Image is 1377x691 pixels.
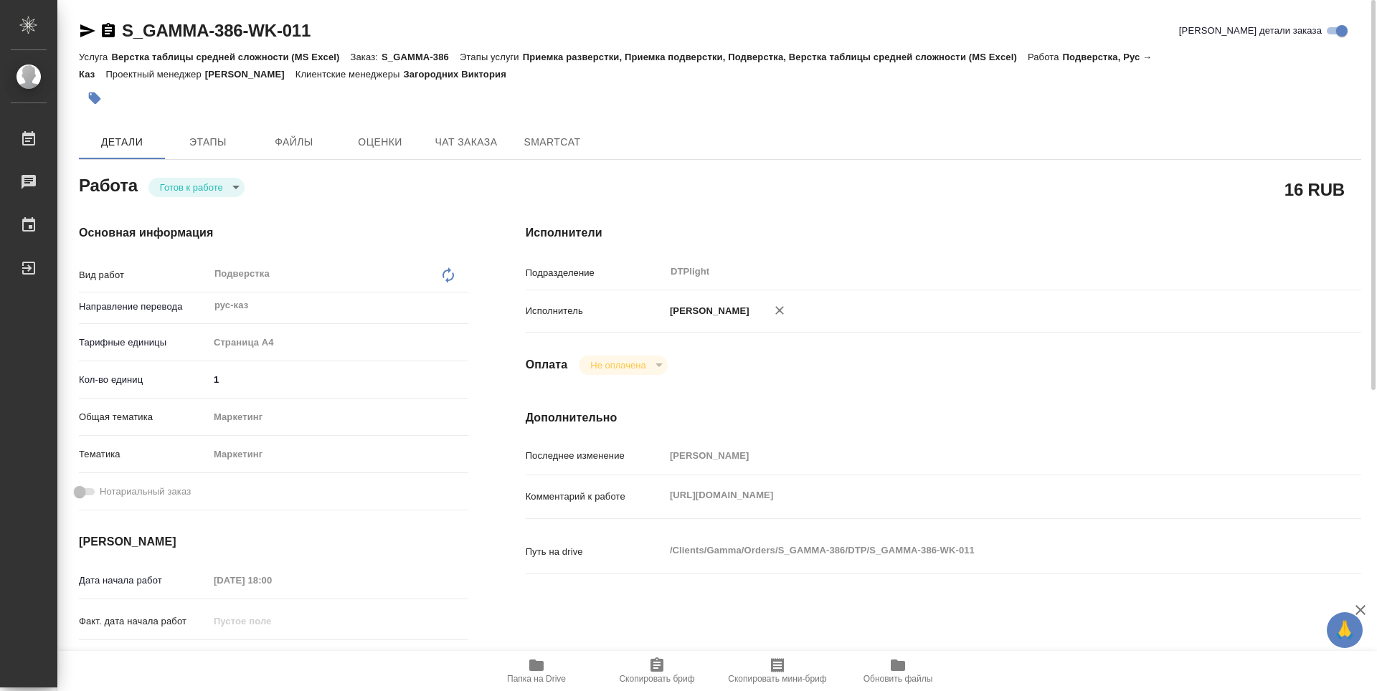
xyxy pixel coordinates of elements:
h4: Дополнительно [526,409,1361,426]
p: Приемка разверстки, Приемка подверстки, Подверстка, Верстка таблицы средней сложности (MS Excel) [523,52,1028,62]
span: Чат заказа [432,133,501,151]
p: Кол-во единиц [79,373,209,387]
button: Готов к работе [156,181,227,194]
button: Скопировать ссылку для ЯМессенджера [79,22,96,39]
button: Добавить тэг [79,82,110,114]
span: [PERSON_NAME] детали заказа [1179,24,1322,38]
span: Файлы [260,133,328,151]
input: Пустое поле [209,648,334,669]
span: 🙏 [1333,615,1357,645]
div: Маркетинг [209,442,468,467]
p: Этапы услуги [460,52,523,62]
span: Скопировать мини-бриф [728,674,826,684]
p: Факт. дата начала работ [79,614,209,629]
button: 🙏 [1327,612,1363,648]
button: Обновить файлы [838,651,958,691]
h2: 16 RUB [1284,177,1345,201]
p: Тематика [79,447,209,462]
span: Папка на Drive [507,674,566,684]
textarea: /Clients/Gamma/Orders/S_GAMMA-386/DTP/S_GAMMA-386-WK-011 [665,538,1292,563]
p: Заказ: [351,52,382,62]
button: Не оплачена [586,359,650,371]
p: Загородних Виктория [403,69,516,80]
p: Проектный менеджер [105,69,204,80]
a: S_GAMMA-386-WK-011 [122,21,311,40]
p: Последнее изменение [526,449,665,463]
h4: Исполнители [526,224,1361,242]
div: Маркетинг [209,405,468,429]
p: Клиентские менеджеры [295,69,404,80]
p: Комментарий к работе [526,490,665,504]
h2: Работа [79,171,138,197]
span: Обновить файлы [863,674,933,684]
span: Скопировать бриф [619,674,694,684]
span: SmartCat [518,133,587,151]
div: Страница А4 [209,330,468,355]
button: Скопировать бриф [597,651,717,691]
h4: Оплата [526,356,568,373]
h4: Основная информация [79,224,468,242]
span: Оценки [346,133,415,151]
div: Готов к работе [148,178,245,197]
input: Пустое поле [209,570,334,591]
div: Готов к работе [579,356,667,375]
p: S_GAMMA-386 [382,52,460,62]
p: Путь на drive [526,545,665,559]
input: Пустое поле [209,611,334,632]
p: Дата начала работ [79,573,209,588]
input: ✎ Введи что-нибудь [209,369,468,390]
button: Удалить исполнителя [764,295,795,326]
p: Верстка таблицы средней сложности (MS Excel) [111,52,350,62]
span: Этапы [174,133,242,151]
p: Работа [1028,52,1063,62]
p: [PERSON_NAME] [665,304,749,318]
p: Услуга [79,52,111,62]
p: Вид работ [79,268,209,282]
button: Скопировать ссылку [100,22,117,39]
textarea: [URL][DOMAIN_NAME] [665,483,1292,507]
input: Пустое поле [665,445,1292,466]
p: Направление перевода [79,300,209,314]
p: Тарифные единицы [79,335,209,350]
span: Нотариальный заказ [100,485,191,499]
p: Подразделение [526,266,665,280]
button: Папка на Drive [476,651,597,691]
p: Исполнитель [526,304,665,318]
p: [PERSON_NAME] [205,69,295,80]
h4: [PERSON_NAME] [79,533,468,551]
span: Детали [87,133,156,151]
p: Общая тематика [79,410,209,424]
button: Скопировать мини-бриф [717,651,838,691]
